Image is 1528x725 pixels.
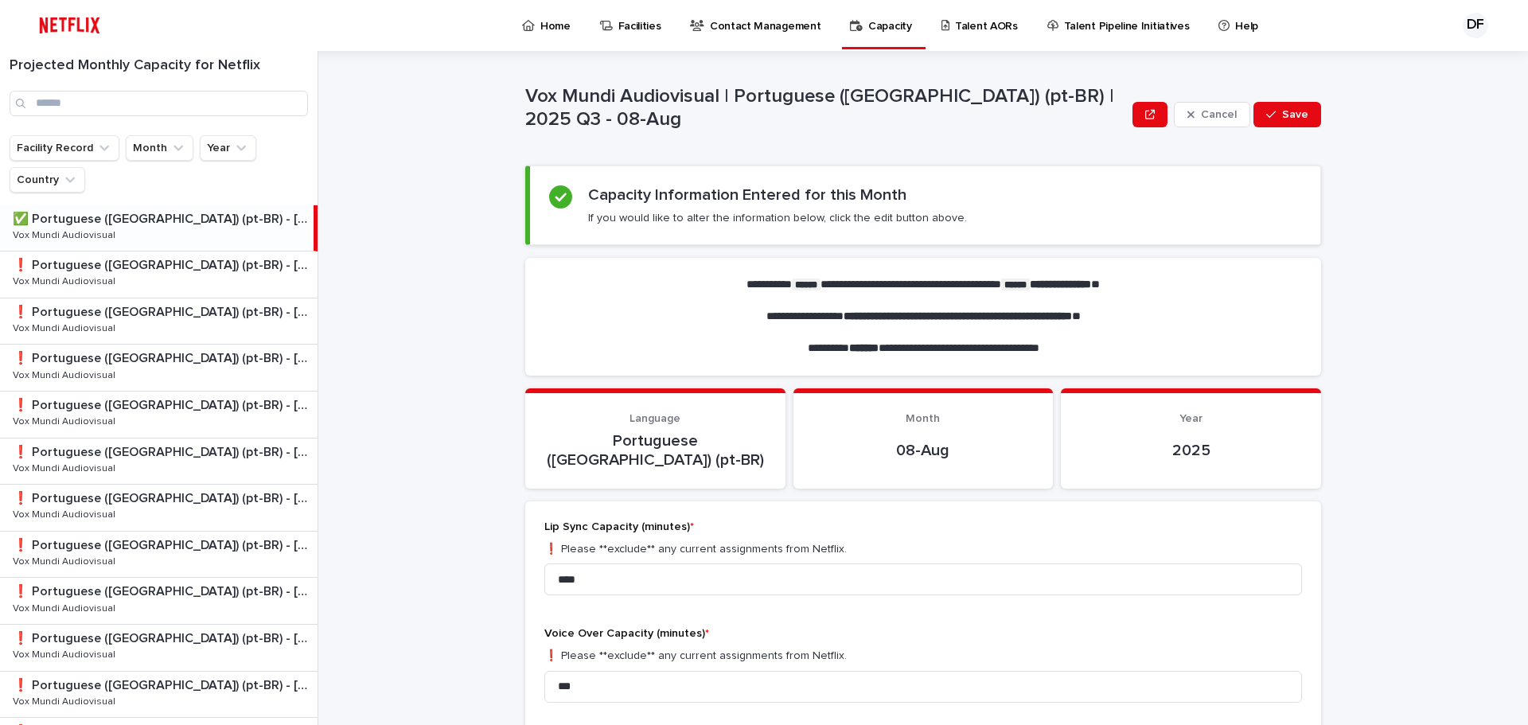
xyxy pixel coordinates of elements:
button: Cancel [1174,102,1250,127]
p: ❗️ Portuguese ([GEOGRAPHIC_DATA]) (pt-BR) - [DATE] [13,302,314,320]
button: Month [126,135,193,161]
p: ❗️ Portuguese ([GEOGRAPHIC_DATA]) (pt-BR) - [DATE] [13,255,314,273]
p: ❗️ Portuguese ([GEOGRAPHIC_DATA]) (pt-BR) - [DATE] [13,535,314,553]
input: Search [10,91,308,116]
p: ❗️ Portuguese ([GEOGRAPHIC_DATA]) (pt-BR) - [DATE] [13,628,314,646]
p: Vox Mundi Audiovisual [13,600,119,614]
p: Vox Mundi Audiovisual [13,413,119,427]
span: Month [906,413,940,424]
button: Year [200,135,256,161]
button: Save [1253,102,1321,127]
p: Vox Mundi Audiovisual [13,693,119,707]
p: ❗️ Portuguese ([GEOGRAPHIC_DATA]) (pt-BR) - [DATE] [13,675,314,693]
button: Country [10,167,85,193]
span: Save [1282,109,1308,120]
span: Lip Sync Capacity (minutes) [544,521,694,532]
p: ✅ Portuguese ([GEOGRAPHIC_DATA]) (pt-BR) - [DATE] [13,209,310,227]
p: Vox Mundi Audiovisual [13,367,119,381]
p: ❗️ Please **exclude** any current assignments from Netflix. [544,541,1302,558]
p: ❗️ Portuguese ([GEOGRAPHIC_DATA]) (pt-BR) - [DATE] [13,488,314,506]
span: Year [1179,413,1203,424]
p: Vox Mundi Audiovisual [13,553,119,567]
p: ❗️ Portuguese ([GEOGRAPHIC_DATA]) (pt-BR) - [DATE] [13,348,314,366]
button: Facility Record [10,135,119,161]
p: ❗️ Portuguese ([GEOGRAPHIC_DATA]) (pt-BR) - [DATE] [13,395,314,413]
h2: Capacity Information Entered for this Month [588,185,906,205]
p: If you would like to alter the information below, click the edit button above. [588,211,967,225]
p: 2025 [1080,441,1302,460]
div: DF [1463,13,1488,38]
p: 08-Aug [813,441,1035,460]
p: Vox Mundi Audiovisual [13,646,119,661]
span: Language [630,413,680,424]
p: Vox Mundi Audiovisual [13,320,119,334]
p: Vox Mundi Audiovisual [13,273,119,287]
p: Vox Mundi Audiovisual [13,227,119,241]
p: Portuguese ([GEOGRAPHIC_DATA]) (pt-BR) [544,431,766,470]
span: Cancel [1201,109,1237,120]
p: Vox Mundi Audiovisual | Portuguese ([GEOGRAPHIC_DATA]) (pt-BR) | 2025 Q3 - 08-Aug [525,85,1126,131]
p: Vox Mundi Audiovisual [13,506,119,520]
img: ifQbXi3ZQGMSEF7WDB7W [32,10,107,41]
p: ❗️ Please **exclude** any current assignments from Netflix. [544,648,1302,665]
span: Voice Over Capacity (minutes) [544,628,709,639]
p: ❗️ Portuguese ([GEOGRAPHIC_DATA]) (pt-BR) - [DATE] [13,442,314,460]
p: Vox Mundi Audiovisual [13,460,119,474]
p: ❗️ Portuguese ([GEOGRAPHIC_DATA]) (pt-BR) - [DATE] [13,581,314,599]
h1: Projected Monthly Capacity for Netflix [10,57,308,75]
